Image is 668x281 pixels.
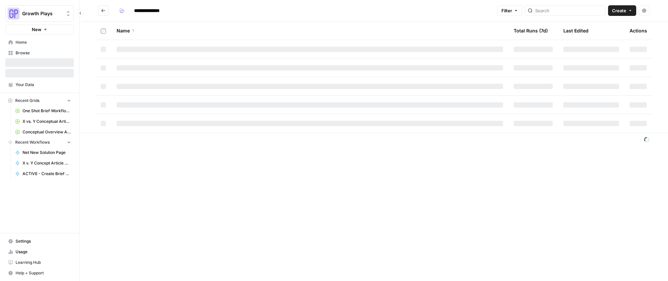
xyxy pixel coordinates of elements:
a: Browse [5,48,74,58]
a: One Shot Brief Workflow Grid [12,106,74,116]
a: Learning Hub [5,257,74,268]
a: Your Data [5,79,74,90]
a: Settings [5,236,74,247]
a: Usage [5,247,74,257]
button: Go back [98,5,109,16]
span: Recent Workflows [15,139,50,145]
div: Last Edited [563,22,589,40]
span: X v. Y Concept Article Generator [23,160,71,166]
a: X v. Y Concept Article Generator [12,158,74,168]
button: New [5,24,74,34]
button: Recent Grids [5,96,74,106]
a: Conceptual Overview Article Grid [12,127,74,137]
span: Usage [16,249,71,255]
button: Filter [497,5,522,16]
div: Total Runs (7d) [514,22,548,40]
a: ACTIVE - Create Brief Workflow [12,168,74,179]
span: Your Data [16,82,71,88]
span: Settings [16,238,71,244]
a: Net New Solution Page [12,147,74,158]
button: Help + Support [5,268,74,278]
span: One Shot Brief Workflow Grid [23,108,71,114]
span: Learning Hub [16,259,71,265]
span: Recent Grids [15,98,39,104]
a: X vs. Y Conceptual Articles [12,116,74,127]
span: X vs. Y Conceptual Articles [23,118,71,124]
span: Growth Plays [22,10,62,17]
a: Home [5,37,74,48]
div: Actions [630,22,647,40]
span: Create [612,7,626,14]
input: Search [535,7,602,14]
img: Growth Plays Logo [8,8,20,20]
span: ACTIVE - Create Brief Workflow [23,171,71,177]
span: Browse [16,50,71,56]
span: Conceptual Overview Article Grid [23,129,71,135]
span: Filter [501,7,512,14]
span: New [32,26,41,33]
span: Net New Solution Page [23,150,71,156]
span: Help + Support [16,270,71,276]
button: Recent Workflows [5,137,74,147]
button: Workspace: Growth Plays [5,5,74,22]
span: Home [16,39,71,45]
button: Create [608,5,636,16]
div: Name [117,22,503,40]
